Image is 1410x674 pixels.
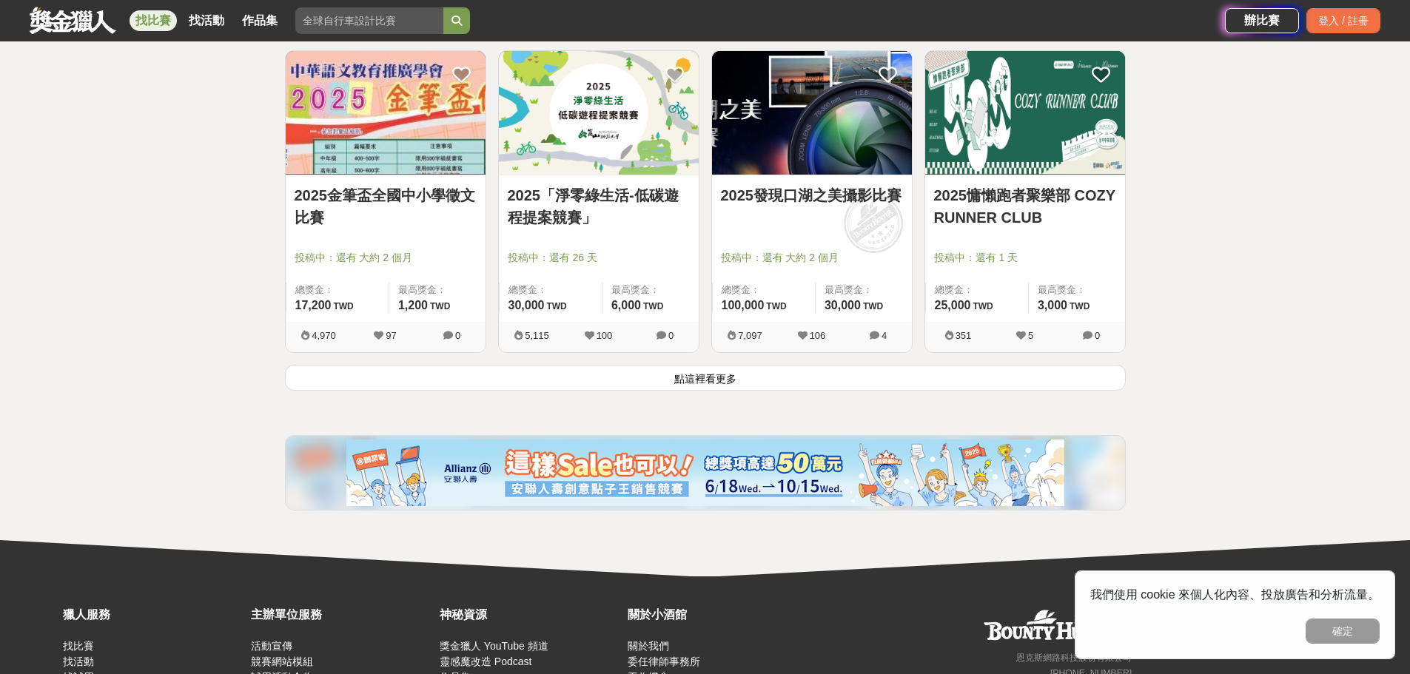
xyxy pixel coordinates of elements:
[508,184,690,229] a: 2025「淨零綠生活-低碳遊程提案競賽」
[398,283,477,297] span: 最高獎金：
[236,10,283,31] a: 作品集
[628,656,700,667] a: 委任律師事務所
[1090,588,1380,601] span: 我們使用 cookie 來個人化內容、投放廣告和分析流量。
[1038,299,1067,311] span: 3,000
[628,606,808,624] div: 關於小酒館
[183,10,230,31] a: 找活動
[546,301,566,311] span: TWD
[722,283,806,297] span: 總獎金：
[1028,330,1033,341] span: 5
[295,283,380,297] span: 總獎金：
[863,301,883,311] span: TWD
[430,301,450,311] span: TWD
[628,640,669,652] a: 關於我們
[251,656,313,667] a: 競賽網站模組
[722,299,765,311] span: 100,000
[643,301,663,311] span: TWD
[295,299,332,311] span: 17,200
[925,51,1125,175] img: Cover Image
[882,330,887,341] span: 4
[130,10,177,31] a: 找比賽
[295,7,443,34] input: 全球自行車設計比賽
[333,301,353,311] span: TWD
[1306,8,1380,33] div: 登入 / 註冊
[440,640,548,652] a: 獎金獵人 YouTube 頻道
[956,330,972,341] span: 351
[312,330,336,341] span: 4,970
[440,606,620,624] div: 神秘資源
[766,301,786,311] span: TWD
[508,250,690,266] span: 投稿中：還有 26 天
[295,250,477,266] span: 投稿中：還有 大約 2 個月
[398,299,428,311] span: 1,200
[1225,8,1299,33] a: 辦比賽
[935,283,1019,297] span: 總獎金：
[712,51,912,175] img: Cover Image
[597,330,613,341] span: 100
[1070,301,1090,311] span: TWD
[455,330,460,341] span: 0
[285,365,1126,391] button: 點這裡看更多
[668,330,674,341] span: 0
[1038,283,1116,297] span: 最高獎金：
[611,299,641,311] span: 6,000
[738,330,762,341] span: 7,097
[721,250,903,266] span: 投稿中：還有 大約 2 個月
[63,656,94,667] a: 找活動
[346,439,1064,506] img: cf4fb443-4ad2-4338-9fa3-b46b0bf5d316.png
[440,656,531,667] a: 靈感魔改造 Podcast
[499,51,699,175] img: Cover Image
[934,184,1116,229] a: 2025慵懶跑者聚樂部 COZY RUNNER CLUB
[810,330,826,341] span: 106
[63,606,244,624] div: 獵人服務
[1016,653,1132,663] small: 恩克斯網路科技股份有限公司
[1306,619,1380,644] button: 確定
[63,640,94,652] a: 找比賽
[508,299,545,311] span: 30,000
[935,299,971,311] span: 25,000
[508,283,593,297] span: 總獎金：
[525,330,549,341] span: 5,115
[825,283,903,297] span: 最高獎金：
[295,184,477,229] a: 2025金筆盃全國中小學徵文比賽
[286,51,486,175] img: Cover Image
[1095,330,1100,341] span: 0
[973,301,993,311] span: TWD
[251,606,432,624] div: 主辦單位服務
[386,330,396,341] span: 97
[721,184,903,206] a: 2025發現口湖之美攝影比賽
[251,640,292,652] a: 活動宣傳
[825,299,861,311] span: 30,000
[611,283,690,297] span: 最高獎金：
[934,250,1116,266] span: 投稿中：還有 1 天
